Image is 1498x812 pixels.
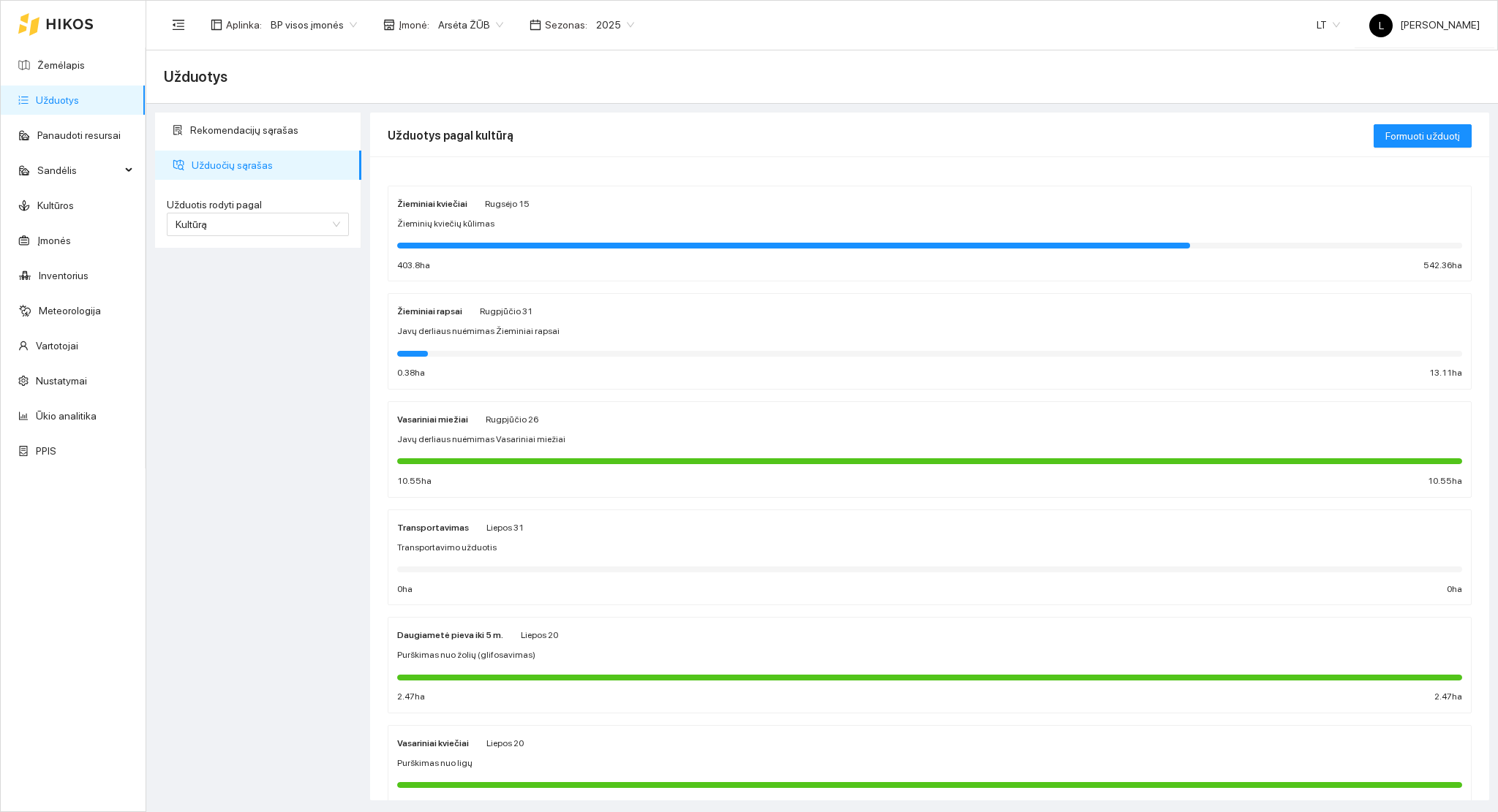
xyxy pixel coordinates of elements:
[397,541,497,555] span: Transportavimo užduotis
[397,306,462,316] strong: Žieminiai rapsai
[37,235,71,246] a: Įmonės
[397,648,535,662] span: Purškimas nuo žolių (glifosavimas)
[36,94,79,106] a: Užduotys
[1385,128,1460,144] span: Formuoti užduotį
[1369,19,1480,31] span: [PERSON_NAME]
[36,375,87,387] a: Nustatymai
[164,65,227,88] span: Užduotys
[36,410,97,422] a: Ūkio analitika
[397,798,430,812] span: 83.63 ha
[37,156,121,185] span: Sandėlis
[397,259,430,273] span: 403.8 ha
[545,17,587,33] span: Sezonas :
[1379,14,1384,37] span: L
[397,414,468,425] strong: Vasariniai miežiai
[36,445,56,457] a: PPIS
[37,129,121,141] a: Panaudoti resursai
[388,186,1472,282] a: Žieminiai kviečiaiRugsėjo 15Žieminių kviečių kūlimas403.8ha542.36ha
[1429,798,1462,812] span: 83.63 ha
[172,18,185,31] span: menu-fold
[39,305,101,316] a: Meteorologija
[485,199,530,209] span: Rugsėjo 15
[399,17,429,33] span: Įmonė :
[192,151,350,180] span: Užduočių sąrašas
[388,293,1472,390] a: Žieminiai rapsaiRugpjūčio 31Javų derliaus nuėmimas Žieminiai rapsai0.38ha13.11ha
[1428,474,1462,488] span: 10.55 ha
[167,197,349,213] label: Užduotis rodyti pagal
[383,19,395,31] span: shop
[397,325,560,338] span: Javų derliaus nuėmimas Žieminiai rapsai
[1423,259,1462,273] span: 542.36 ha
[397,199,467,209] strong: Žieminiai kviečiai
[388,617,1472,713] a: Daugiametė pieva iki 5 m.Liepos 20Purškimas nuo žolių (glifosavimas)2.47ha2.47ha
[388,401,1472,498] a: Vasariniai miežiaiRugpjūčio 26Javų derliaus nuėmimas Vasariniai miežiai10.55ha10.55ha
[1429,366,1462,380] span: 13.11 ha
[271,14,357,36] span: BP visos įmonės
[397,630,503,640] strong: Daugiametė pieva iki 5 m.
[226,17,262,33] span: Aplinka :
[164,10,193,39] button: menu-fold
[388,115,1374,156] div: Užduotys pagal kultūrą
[1317,14,1340,36] span: LT
[397,738,469,748] strong: Vasariniai kviečiai
[480,306,532,316] span: Rugpjūčio 31
[37,59,85,71] a: Žemėlapis
[596,14,634,36] span: 2025
[397,523,469,533] strong: Transportavimas
[1434,690,1462,704] span: 2.47 ha
[37,200,74,211] a: Kultūros
[388,509,1472,606] a: TransportavimasLiepos 31Transportavimo užduotis0ha0ha
[397,583,413,596] span: 0 ha
[1374,124,1472,148] button: Formuoti užduotį
[1447,583,1462,596] span: 0 ha
[521,630,558,640] span: Liepos 20
[397,690,425,704] span: 2.47 ha
[190,115,350,145] span: Rekomendacijų sąrašas
[176,219,207,230] span: Kultūrą
[211,19,222,31] span: layout
[397,366,425,380] span: 0.38 ha
[397,433,565,447] span: Javų derliaus nuėmimas Vasariniai miežiai
[173,125,183,135] span: solution
[486,523,524,533] span: Liepos 31
[39,270,89,281] a: Inventorius
[530,19,541,31] span: calendar
[397,474,432,488] span: 10.55 ha
[397,756,473,770] span: Purškimas nuo ligų
[397,217,494,231] span: Žieminių kviečių kūlimas
[486,414,538,425] span: Rugpjūčio 26
[438,14,503,36] span: Arsėta ŽŪB
[36,340,78,352] a: Vartotojai
[486,738,524,748] span: Liepos 20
